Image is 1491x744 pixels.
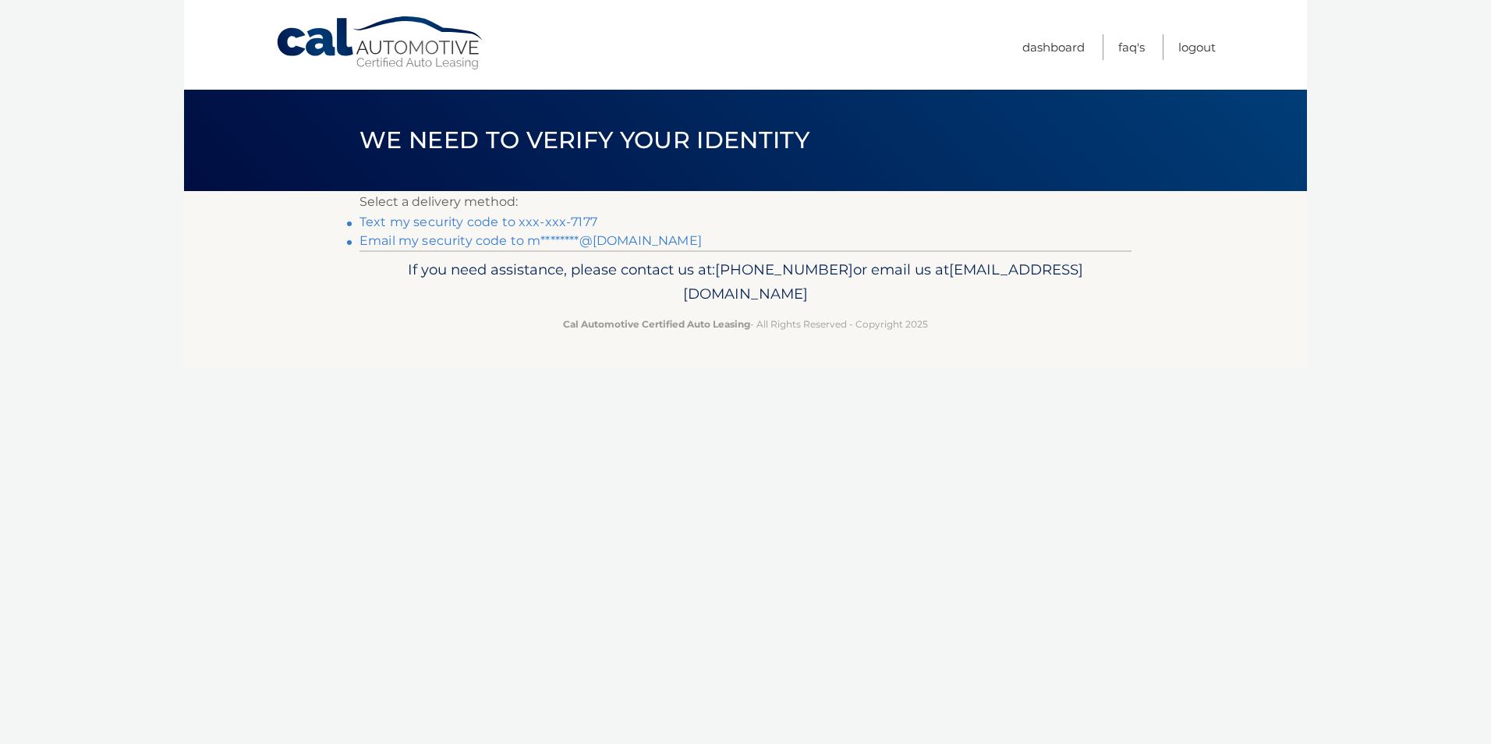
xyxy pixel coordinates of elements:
[359,233,702,248] a: Email my security code to m********@[DOMAIN_NAME]
[359,214,597,229] a: Text my security code to xxx-xxx-7177
[1178,34,1216,60] a: Logout
[359,191,1132,213] p: Select a delivery method:
[1118,34,1145,60] a: FAQ's
[370,316,1121,332] p: - All Rights Reserved - Copyright 2025
[359,126,809,154] span: We need to verify your identity
[1022,34,1085,60] a: Dashboard
[563,318,750,330] strong: Cal Automotive Certified Auto Leasing
[275,16,486,71] a: Cal Automotive
[370,257,1121,307] p: If you need assistance, please contact us at: or email us at
[715,260,853,278] span: [PHONE_NUMBER]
